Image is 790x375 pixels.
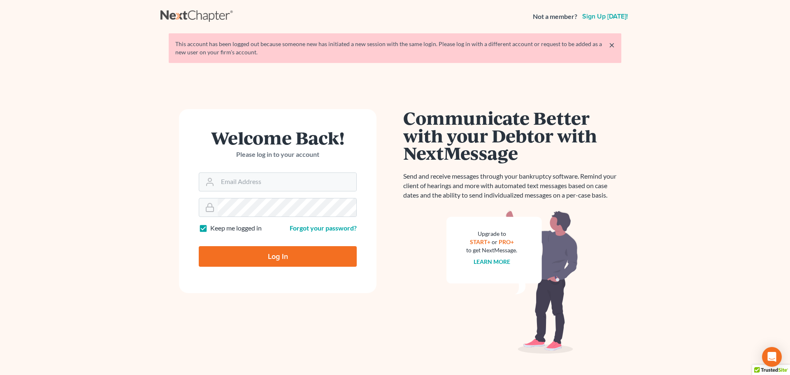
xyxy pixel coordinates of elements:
[533,12,577,21] strong: Not a member?
[492,238,497,245] span: or
[466,246,517,254] div: to get NextMessage.
[762,347,782,367] div: Open Intercom Messenger
[466,230,517,238] div: Upgrade to
[199,150,357,159] p: Please log in to your account
[474,258,510,265] a: Learn more
[403,109,621,162] h1: Communicate Better with your Debtor with NextMessage
[175,40,615,56] div: This account has been logged out because someone new has initiated a new session with the same lo...
[210,224,262,233] label: Keep me logged in
[499,238,514,245] a: PRO+
[446,210,578,354] img: nextmessage_bg-59042aed3d76b12b5cd301f8e5b87938c9018125f34e5fa2b7a6b67550977c72.svg
[218,173,356,191] input: Email Address
[609,40,615,50] a: ×
[403,172,621,200] p: Send and receive messages through your bankruptcy software. Remind your client of hearings and mo...
[290,224,357,232] a: Forgot your password?
[470,238,490,245] a: START+
[199,129,357,147] h1: Welcome Back!
[199,246,357,267] input: Log In
[581,13,630,20] a: Sign up [DATE]!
